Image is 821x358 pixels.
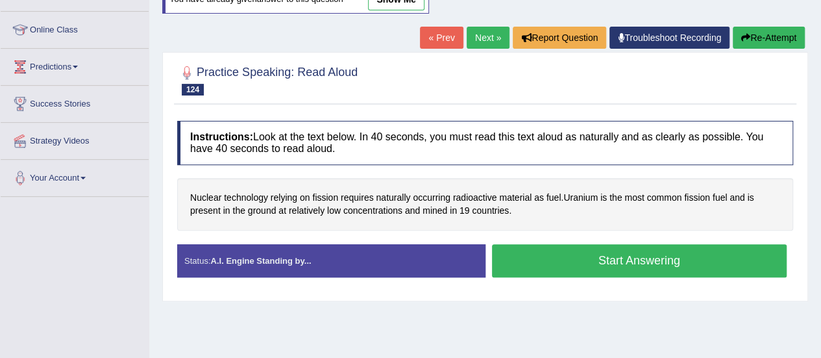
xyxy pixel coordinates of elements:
[747,191,754,205] span: Click to see word definition
[609,27,729,49] a: Troubleshoot Recording
[546,191,561,205] span: Click to see word definition
[177,178,793,231] div: . .
[563,191,598,205] span: Click to see word definition
[420,27,463,49] a: « Prev
[376,191,410,205] span: Click to see word definition
[499,191,532,205] span: Click to see word definition
[278,204,286,218] span: Click to see word definition
[450,204,457,218] span: Click to see word definition
[210,256,311,266] strong: A.I. Engine Standing by...
[1,160,149,192] a: Your Account
[341,191,374,205] span: Click to see word definition
[1,123,149,155] a: Strategy Videos
[190,204,221,218] span: Click to see word definition
[684,191,710,205] span: Click to see word definition
[248,204,276,218] span: Click to see word definition
[513,27,606,49] button: Report Question
[624,191,644,205] span: Click to see word definition
[472,204,509,218] span: Click to see word definition
[190,131,253,142] b: Instructions:
[413,191,450,205] span: Click to see word definition
[534,191,544,205] span: Click to see word definition
[177,121,793,164] h4: Look at the text below. In 40 seconds, you must read this text aloud as naturally and as clearly ...
[453,191,497,205] span: Click to see word definition
[729,191,744,205] span: Click to see word definition
[647,191,682,205] span: Click to see word definition
[733,27,805,49] button: Re-Attempt
[224,191,268,205] span: Click to see word definition
[177,244,485,277] div: Status:
[182,84,204,96] span: 124
[1,49,149,81] a: Predictions
[232,204,245,218] span: Click to see word definition
[1,86,149,118] a: Success Stories
[223,204,230,218] span: Click to see word definition
[327,204,341,218] span: Click to see word definition
[190,191,221,205] span: Click to see word definition
[713,191,728,205] span: Click to see word definition
[405,204,420,218] span: Click to see word definition
[609,191,622,205] span: Click to see word definition
[343,204,402,218] span: Click to see word definition
[423,204,447,218] span: Click to see word definition
[271,191,297,205] span: Click to see word definition
[289,204,325,218] span: Click to see word definition
[492,244,787,277] button: Start Answering
[300,191,310,205] span: Click to see word definition
[177,63,358,96] h2: Practice Speaking: Read Aloud
[460,204,470,218] span: Click to see word definition
[600,191,607,205] span: Click to see word definition
[467,27,509,49] a: Next »
[312,191,338,205] span: Click to see word definition
[1,12,149,44] a: Online Class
